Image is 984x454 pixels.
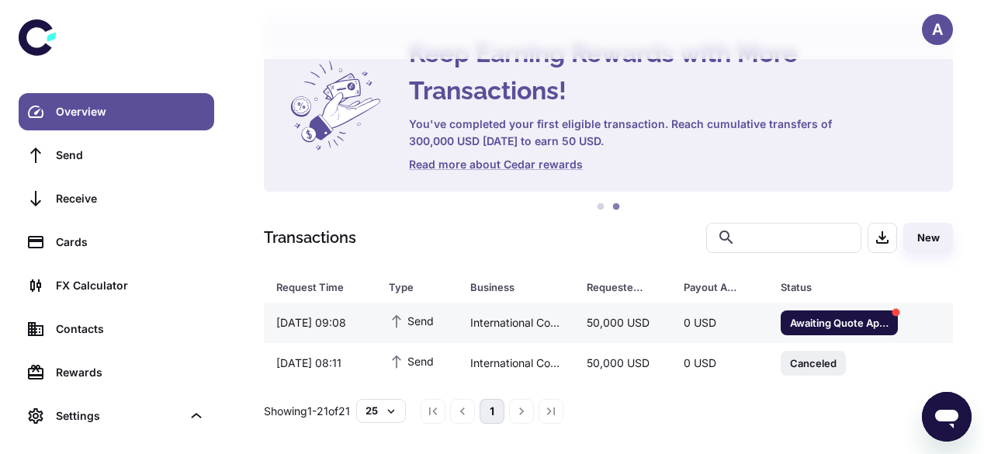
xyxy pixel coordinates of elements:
nav: pagination navigation [418,399,566,424]
span: Requested Amount [587,276,665,298]
span: Canceled [781,355,846,370]
a: Contacts [19,310,214,348]
div: Requested Amount [587,276,645,298]
span: Send [389,352,434,369]
p: Showing 1-21 of 21 [264,403,350,420]
div: International Company for Insulation Technology - INSUTECH [458,348,574,378]
div: Receive [56,190,205,207]
a: FX Calculator [19,267,214,304]
span: Awaiting Quote Approval [781,314,898,330]
div: [DATE] 08:11 [264,348,376,378]
span: Payout Amount [684,276,762,298]
button: 2 [608,199,624,215]
div: Type [389,276,431,298]
span: Send [389,312,434,329]
span: Type [389,276,452,298]
div: FX Calculator [56,277,205,294]
div: Status [781,276,878,298]
div: Rewards [56,364,205,381]
div: Settings [56,407,182,425]
button: A [922,14,953,45]
button: New [903,223,953,253]
a: Receive [19,180,214,217]
h1: Transactions [264,226,356,249]
div: Settings [19,397,214,435]
div: 0 USD [671,348,768,378]
div: Cards [56,234,205,251]
button: 25 [356,399,406,422]
span: Status [781,276,898,298]
div: 50,000 USD [574,348,671,378]
button: 1 [593,199,608,215]
iframe: Button to launch messaging window [922,392,972,442]
h4: Keep Earning Rewards with More Transactions! [409,35,934,109]
h6: You've completed your first eligible transaction. Reach cumulative transfers of 300,000 USD [DATE... [409,116,836,150]
span: Request Time [276,276,370,298]
a: Rewards [19,354,214,391]
a: Cards [19,224,214,261]
a: Read more about Cedar rewards [409,156,934,173]
a: Overview [19,93,214,130]
div: [DATE] 09:08 [264,308,376,338]
div: 50,000 USD [574,308,671,338]
div: 0 USD [671,308,768,338]
button: page 1 [480,399,504,424]
div: Request Time [276,276,350,298]
div: Contacts [56,321,205,338]
div: Send [56,147,205,164]
a: Send [19,137,214,174]
div: International Company for Insulation Technology - INSUTECH [458,308,574,338]
div: Overview [56,103,205,120]
div: Payout Amount [684,276,742,298]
